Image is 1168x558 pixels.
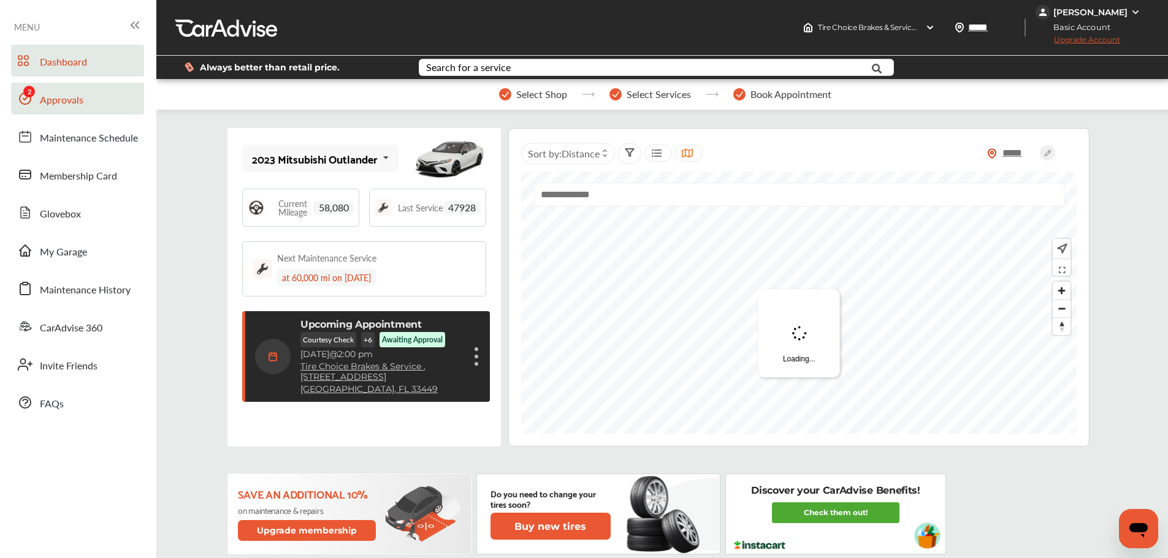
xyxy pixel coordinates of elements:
[338,349,373,360] span: 2:00 pm
[40,320,102,336] span: CarAdvise 360
[426,62,511,72] div: Search for a service
[40,92,83,108] span: Approvals
[1053,300,1071,317] button: Zoom out
[758,289,840,377] div: Loading...
[11,311,144,342] a: CarAdvise 360
[490,513,613,540] a: Buy new tires
[40,244,87,260] span: My Garage
[413,131,486,186] img: mobile_13080_st0640_046.jpg
[582,92,595,97] img: stepper-arrow.e24c07c6.svg
[1131,7,1140,17] img: WGsFRI8htEPBVLJbROoPRyZpYNWhNONpIPPETTm6eUC0GeLEiAAAAAElFTkSuQmCC
[443,201,481,214] span: 47928
[11,349,144,380] a: Invite Friends
[11,83,144,115] a: Approvals
[40,396,64,412] span: FAQs
[314,201,354,214] span: 58,080
[772,502,899,523] a: Check them out!
[398,203,443,212] span: Last Service
[248,199,265,216] img: steering_logo
[11,121,144,153] a: Maintenance Schedule
[385,486,461,543] img: update-membership.81812027.svg
[300,349,329,360] span: [DATE]
[1055,242,1067,255] img: recenter.ce011a49.svg
[300,384,438,394] a: [GEOGRAPHIC_DATA], FL 33449
[818,23,1104,32] span: Tire Choice Brakes & Service , [STREET_ADDRESS] [GEOGRAPHIC_DATA] , FL 33449
[185,62,194,72] img: dollor_label_vector.a70140d1.svg
[11,159,144,190] a: Membership Card
[925,23,935,32] img: header-down-arrow.9dd2ce7d.svg
[40,282,131,298] span: Maintenance History
[40,130,138,146] span: Maintenance Schedule
[361,332,375,347] p: + 6
[382,334,443,345] p: Awaiting Approval
[40,206,81,222] span: Glovebox
[1037,21,1120,34] span: Basic Account
[1053,7,1128,18] div: [PERSON_NAME]
[627,89,691,100] span: Select Services
[1036,5,1050,20] img: jVpblrzwTbfkPYzPPzSLxeg0AAAAASUVORK5CYII=
[803,23,813,32] img: header-home-logo.8d720a4f.svg
[528,146,600,160] span: Sort by :
[40,55,87,70] span: Dashboard
[1053,318,1071,335] span: Reset bearing to north
[200,63,340,72] span: Always better than retail price.
[499,88,511,100] img: stepper-checkmark.b5569197.svg
[11,45,144,77] a: Dashboard
[300,319,422,330] p: Upcoming Appointment
[1053,282,1071,300] button: Zoom in
[706,92,719,97] img: stepper-arrow.e24c07c6.svg
[11,273,144,304] a: Maintenance History
[14,22,40,32] span: MENU
[252,153,378,165] div: 2023 Mitsubishi Outlander
[955,23,964,32] img: location_vector.a44bc228.svg
[11,386,144,418] a: FAQs
[277,252,376,264] div: Next Maintenance Service
[255,339,291,374] img: calendar-icon.35d1de04.svg
[733,541,787,549] img: instacart-logo.217963cc.svg
[751,484,920,497] p: Discover your CarAdvise Benefits!
[329,349,338,360] span: @
[914,522,941,549] img: instacart-vehicle.0979a191.svg
[1119,509,1158,548] iframe: Button to launch messaging window
[238,487,378,500] p: Save an additional 10%
[490,488,611,509] p: Do you need to change your tires soon?
[300,332,356,347] p: Courtesy Check
[238,520,376,541] button: Upgrade membership
[277,269,376,286] div: at 60,000 mi on [DATE]
[40,168,117,184] span: Membership Card
[1025,18,1026,37] img: header-divider.bc55588e.svg
[1053,317,1071,335] button: Reset bearing to north
[11,197,144,228] a: Glovebox
[750,89,831,100] span: Book Appointment
[375,199,392,216] img: maintenance_logo
[11,235,144,266] a: My Garage
[609,88,622,100] img: stepper-checkmark.b5569197.svg
[987,148,997,159] img: location_vector_orange.38f05af8.svg
[238,505,378,515] p: on maintenance & repairs
[516,89,567,100] span: Select Shop
[253,259,272,279] img: maintenance_logo
[625,470,706,557] img: new-tire.a0c7fe23.svg
[521,172,1077,434] canvas: Map
[300,361,463,382] a: Tire Choice Brakes & Service ,[STREET_ADDRESS]
[562,146,600,160] span: Distance
[490,513,611,540] button: Buy new tires
[733,88,746,100] img: stepper-checkmark.b5569197.svg
[40,358,97,374] span: Invite Friends
[1036,35,1120,50] span: Upgrade Account
[271,199,314,216] span: Current Mileage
